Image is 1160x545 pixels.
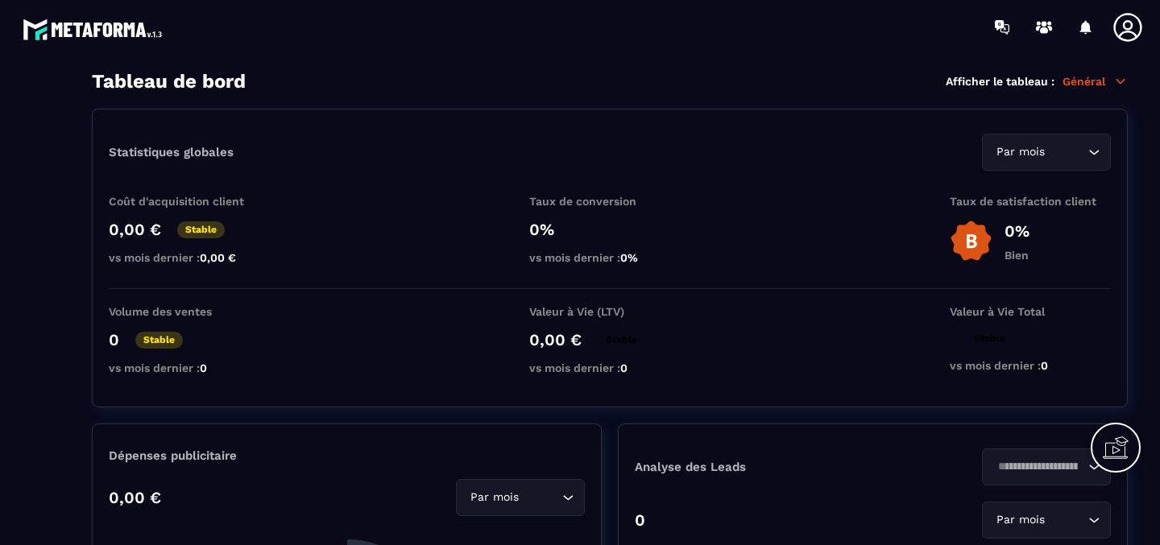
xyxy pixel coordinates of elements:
[109,145,234,159] p: Statistiques globales
[1063,74,1128,89] p: Général
[635,460,873,474] p: Analyse des Leads
[992,143,1048,161] span: Par mois
[456,479,585,516] div: Search for option
[109,305,270,318] p: Volume des ventes
[1005,249,1029,262] p: Bien
[109,195,270,208] p: Coût d'acquisition client
[992,458,1084,476] input: Search for option
[992,511,1048,529] span: Par mois
[92,70,246,93] h3: Tableau de bord
[946,75,1054,88] p: Afficher le tableau :
[950,220,992,262] img: b-badge-o.b3b20ee6.svg
[109,488,161,507] p: 0,00 €
[950,195,1111,208] p: Taux de satisfaction client
[620,251,638,264] span: 0%
[529,195,690,208] p: Taux de conversion
[109,220,161,239] p: 0,00 €
[598,332,645,349] p: Stable
[1041,359,1048,372] span: 0
[177,221,225,238] p: Stable
[109,251,270,264] p: vs mois dernier :
[200,251,236,264] span: 0,00 €
[529,330,582,349] p: 0,00 €
[135,332,183,349] p: Stable
[1005,221,1029,241] p: 0%
[950,305,1111,318] p: Valeur à Vie Total
[109,330,119,349] p: 0
[109,361,270,374] p: vs mois dernier :
[1048,511,1084,529] input: Search for option
[466,489,522,506] span: Par mois
[1048,143,1084,161] input: Search for option
[529,220,690,239] p: 0%
[200,361,207,374] span: 0
[522,489,558,506] input: Search for option
[982,448,1111,485] div: Search for option
[982,502,1111,539] div: Search for option
[529,361,690,374] p: vs mois dernier :
[982,134,1111,171] div: Search for option
[23,14,168,44] img: logo
[950,359,1111,372] p: vs mois dernier :
[529,251,690,264] p: vs mois dernier :
[966,330,1013,347] p: Stable
[620,361,628,374] span: 0
[529,305,690,318] p: Valeur à Vie (LTV)
[109,448,585,463] p: Dépenses publicitaire
[635,510,645,530] p: 0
